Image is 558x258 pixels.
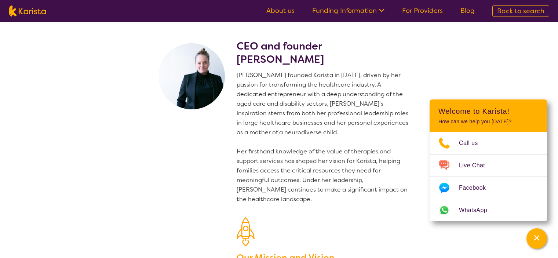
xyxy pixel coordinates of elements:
[430,99,547,221] div: Channel Menu
[459,182,495,193] span: Facebook
[312,6,384,15] a: Funding Information
[237,40,411,66] h2: CEO and founder [PERSON_NAME]
[459,138,487,149] span: Call us
[460,6,475,15] a: Blog
[266,6,295,15] a: About us
[237,70,411,204] p: [PERSON_NAME] founded Karista in [DATE], driven by her passion for transforming the healthcare in...
[438,107,538,116] h2: Welcome to Karista!
[497,7,544,15] span: Back to search
[402,6,443,15] a: For Providers
[438,119,538,125] p: How can we help you [DATE]?
[459,160,494,171] span: Live Chat
[9,6,46,17] img: Karista logo
[526,228,547,249] button: Channel Menu
[430,132,547,221] ul: Choose channel
[459,205,496,216] span: WhatsApp
[492,5,549,17] a: Back to search
[237,217,255,246] img: Our Mission
[430,199,547,221] a: Web link opens in a new tab.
